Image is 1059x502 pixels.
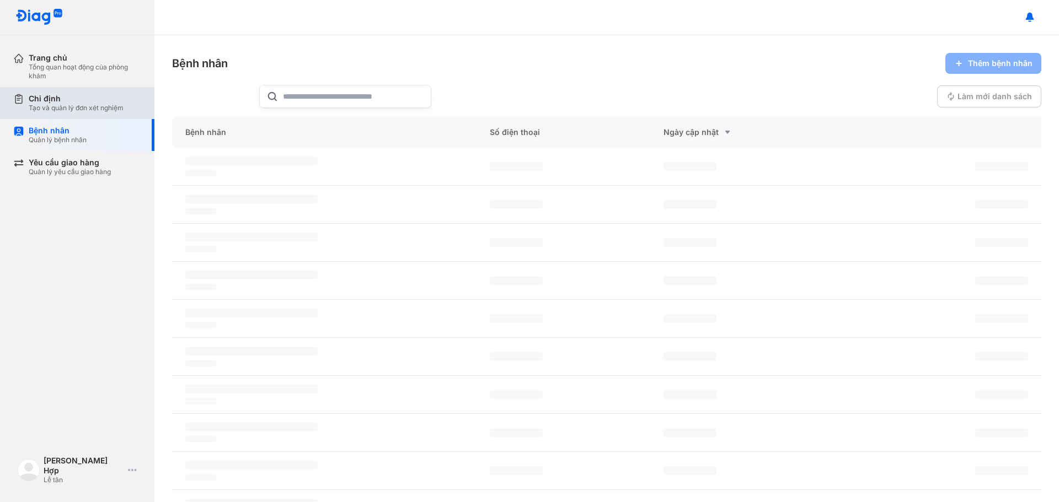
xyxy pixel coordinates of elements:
[975,314,1028,323] span: ‌
[18,459,40,481] img: logo
[185,436,216,442] span: ‌
[975,276,1028,285] span: ‌
[664,390,716,399] span: ‌
[185,322,216,328] span: ‌
[185,347,318,355] span: ‌
[185,233,318,241] span: ‌
[958,91,1032,101] span: Làm mới danh sách
[490,466,543,475] span: ‌
[44,456,124,476] div: [PERSON_NAME] Hợp
[29,53,141,63] div: Trang chủ
[664,314,716,323] span: ‌
[29,94,124,104] div: Chỉ định
[29,168,111,176] div: Quản lý yêu cầu giao hàng
[185,309,318,317] span: ‌
[975,466,1028,475] span: ‌
[185,385,318,393] span: ‌
[945,53,1041,74] button: Thêm bệnh nhân
[490,276,543,285] span: ‌
[185,474,216,481] span: ‌
[968,58,1033,68] span: Thêm bệnh nhân
[664,276,716,285] span: ‌
[172,117,477,148] div: Bệnh nhân
[185,360,216,366] span: ‌
[29,104,124,112] div: Tạo và quản lý đơn xét nghiệm
[664,466,716,475] span: ‌
[975,352,1028,361] span: ‌
[490,238,543,247] span: ‌
[185,246,216,252] span: ‌
[185,170,216,176] span: ‌
[185,156,318,165] span: ‌
[490,428,543,437] span: ‌
[975,238,1028,247] span: ‌
[937,85,1041,107] button: Làm mới danh sách
[185,284,216,290] span: ‌
[664,352,716,361] span: ‌
[185,208,216,214] span: ‌
[664,238,716,247] span: ‌
[490,162,543,171] span: ‌
[477,117,650,148] div: Số điện thoại
[172,56,228,71] div: Bệnh nhân
[29,158,111,168] div: Yêu cầu giao hàng
[185,423,318,431] span: ‌
[975,390,1028,399] span: ‌
[664,428,716,437] span: ‌
[490,200,543,209] span: ‌
[185,195,318,203] span: ‌
[29,126,87,136] div: Bệnh nhân
[975,162,1028,171] span: ‌
[490,314,543,323] span: ‌
[664,200,716,209] span: ‌
[664,126,811,139] div: Ngày cập nhật
[490,352,543,361] span: ‌
[44,476,124,484] div: Lễ tân
[185,398,216,404] span: ‌
[975,200,1028,209] span: ‌
[185,461,318,469] span: ‌
[185,271,318,279] span: ‌
[975,428,1028,437] span: ‌
[664,162,716,171] span: ‌
[29,136,87,144] div: Quản lý bệnh nhân
[15,9,63,26] img: logo
[29,63,141,80] div: Tổng quan hoạt động của phòng khám
[490,390,543,399] span: ‌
